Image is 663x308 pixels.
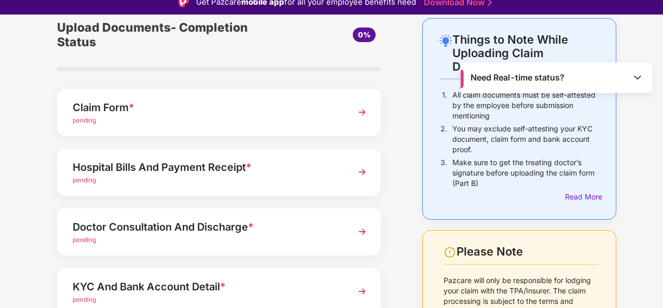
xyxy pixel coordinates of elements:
[353,103,371,122] img: svg+xml;base64,PHN2ZyBpZD0iTmV4dCIgeG1sbnM9Imh0dHA6Ly93d3cudzMub3JnLzIwMDAvc3ZnIiB3aWR0aD0iMzYiIG...
[471,72,564,83] span: Need Real-time status?
[353,222,371,241] img: svg+xml;base64,PHN2ZyBpZD0iTmV4dCIgeG1sbnM9Imh0dHA6Ly93d3cudzMub3JnLzIwMDAvc3ZnIiB3aWR0aD0iMzYiIG...
[440,124,447,155] p: 2.
[632,72,643,83] img: Toggle Icon
[57,18,273,51] div: Upload Documents- Completion Status
[73,296,96,303] span: pending
[73,176,96,184] span: pending
[73,236,96,244] span: pending
[73,219,341,235] div: Doctor Consultation And Discharge
[73,278,341,295] div: KYC And Bank Account Detail
[73,99,341,116] div: Claim Form
[440,157,447,189] p: 3.
[452,33,598,73] div: Things to Note While Uploading Claim Documents
[457,245,598,259] div: Please Note
[565,191,598,203] div: Read More
[444,246,456,259] img: svg+xml;base64,PHN2ZyBpZD0iV2FybmluZ18tXzI0eDI0IiBkYXRhLW5hbWU9Ildhcm5pbmcgLSAyNHgyNCIgeG1sbnM9Im...
[358,30,370,39] span: 0%
[442,90,447,121] p: 1.
[452,157,598,189] p: Make sure to get the treating doctor’s signature before uploading the claim form (Part B)
[73,116,96,124] span: pending
[73,159,341,176] div: Hospital Bills And Payment Receipt
[452,90,598,121] p: All claim documents must be self-attested by the employee before submission mentioning
[353,282,371,301] img: svg+xml;base64,PHN2ZyBpZD0iTmV4dCIgeG1sbnM9Imh0dHA6Ly93d3cudzMub3JnLzIwMDAvc3ZnIiB3aWR0aD0iMzYiIG...
[439,34,452,47] img: svg+xml;base64,PHN2ZyB4bWxucz0iaHR0cDovL3d3dy53My5vcmcvMjAwMC9zdmciIHdpZHRoPSIyNC4wOTMiIGhlaWdodD...
[452,124,598,155] p: You may exclude self-attesting your KYC document, claim form and bank account proof.
[353,163,371,181] img: svg+xml;base64,PHN2ZyBpZD0iTmV4dCIgeG1sbnM9Imh0dHA6Ly93d3cudzMub3JnLzIwMDAvc3ZnIiB3aWR0aD0iMzYiIG...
